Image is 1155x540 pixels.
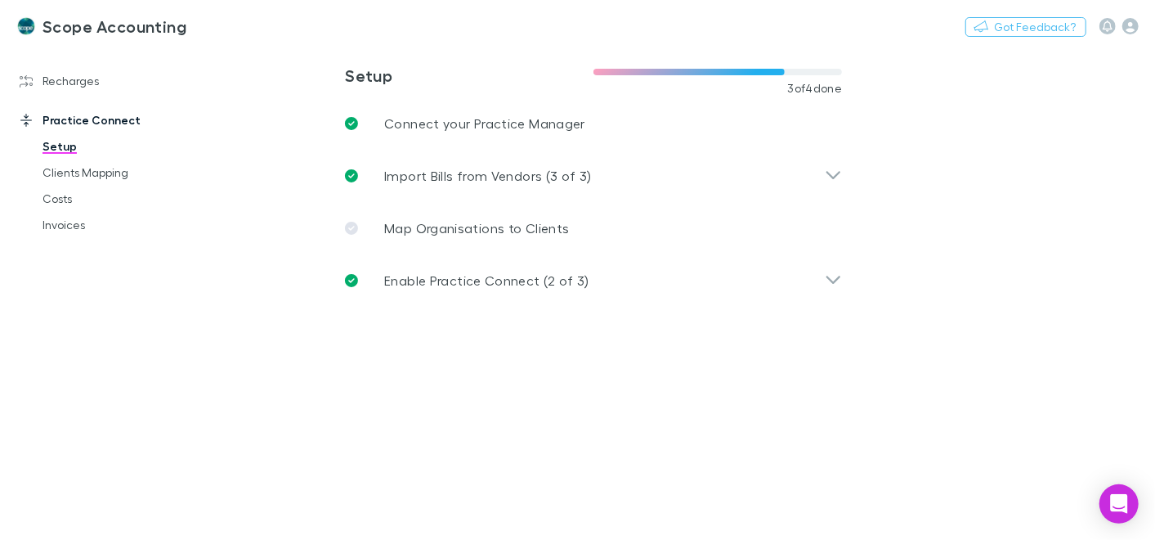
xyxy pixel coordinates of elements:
[384,271,589,290] p: Enable Practice Connect (2 of 3)
[332,150,855,202] div: Import Bills from Vendors (3 of 3)
[26,186,213,212] a: Costs
[43,16,186,36] h3: Scope Accounting
[345,65,593,85] h3: Setup
[3,68,213,94] a: Recharges
[332,97,855,150] a: Connect your Practice Manager
[384,166,592,186] p: Import Bills from Vendors (3 of 3)
[7,7,196,46] a: Scope Accounting
[384,114,585,133] p: Connect your Practice Manager
[965,17,1086,37] button: Got Feedback?
[26,133,213,160] a: Setup
[788,82,843,95] span: 3 of 4 done
[26,160,213,186] a: Clients Mapping
[3,107,213,133] a: Practice Connect
[332,202,855,254] a: Map Organisations to Clients
[384,218,569,238] p: Map Organisations to Clients
[1099,484,1139,524] div: Open Intercom Messenger
[26,212,213,238] a: Invoices
[332,254,855,307] div: Enable Practice Connect (2 of 3)
[16,16,36,36] img: Scope Accounting's Logo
